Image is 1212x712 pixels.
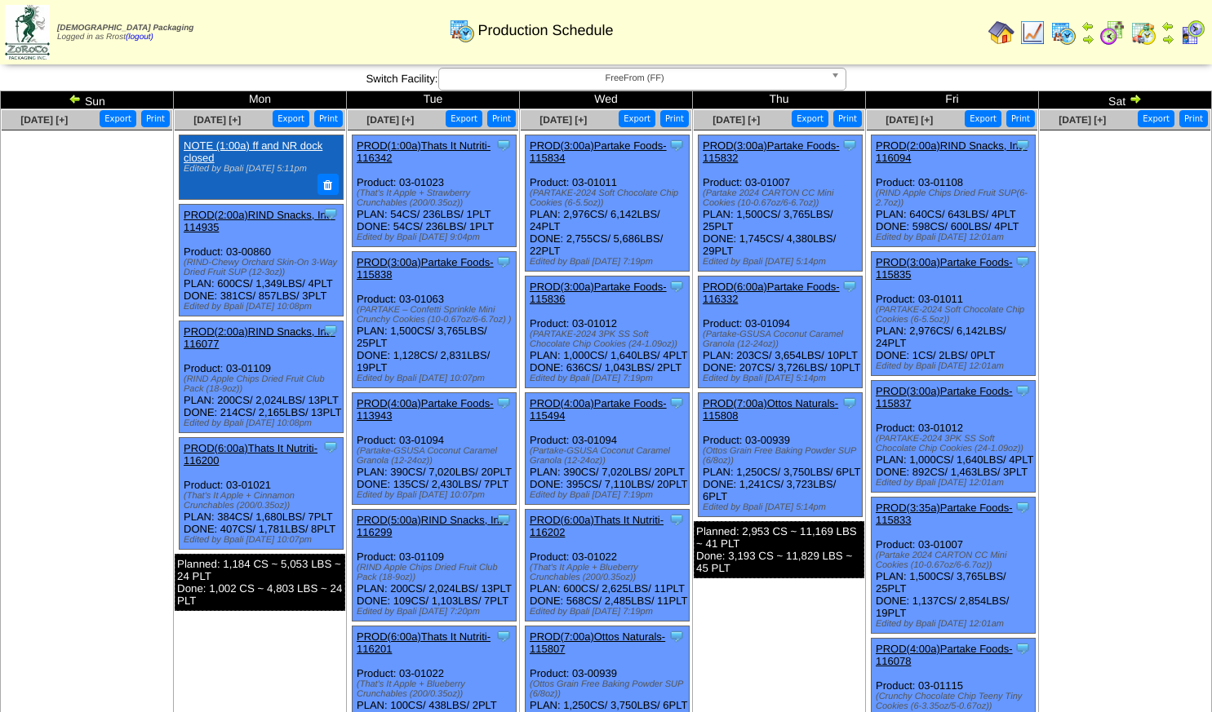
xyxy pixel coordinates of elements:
[184,139,322,164] a: NOTE (1:00a) ff and NR dock closed
[703,397,838,422] a: PROD(7:00a)Ottos Naturals-115808
[668,137,685,153] img: Tooltip
[347,91,520,109] td: Tue
[1014,499,1031,515] img: Tooltip
[1179,110,1208,127] button: Print
[357,446,516,466] div: (Partake-GSUSA Coconut Caramel Granola (12-24oz))
[539,114,587,126] a: [DATE] [+]
[1081,33,1094,46] img: arrowright.gif
[353,510,517,621] div: Product: 03-01109 PLAN: 200CS / 2,024LBS / 13PLT DONE: 109CS / 1,103LBS / 7PLT
[446,110,482,127] button: Export
[876,385,1013,409] a: PROD(3:00a)Partake Foods-115837
[353,135,517,247] div: Product: 03-01023 PLAN: 54CS / 236LBS / 1PLT DONE: 54CS / 236LBS / 1PLT
[1039,91,1212,109] td: Sat
[314,110,343,127] button: Print
[357,630,491,655] a: PROD(6:00a)Thats It Nutriti-116201
[357,139,491,164] a: PROD(1:00a)Thats It Nutriti-116342
[1014,383,1031,399] img: Tooltip
[1179,20,1205,46] img: calendarcustomer.gif
[184,209,335,233] a: PROD(2:00a)RIND Snacks, Inc-114935
[876,232,1035,242] div: Edited by Bpali [DATE] 12:01am
[322,439,339,455] img: Tooltip
[988,20,1014,46] img: home.gif
[357,490,516,500] div: Edited by Bpali [DATE] 10:07pm
[1081,20,1094,33] img: arrowleft.gif
[1014,640,1031,657] img: Tooltip
[699,135,863,272] div: Product: 03-01007 PLAN: 1,500CS / 3,765LBS / 25PLT DONE: 1,745CS / 4,380LBS / 29PLT
[703,329,862,349] div: (Partake-GSUSA Coconut Caramel Granola (12-24oz))
[792,110,828,127] button: Export
[446,69,824,88] span: FreeFrom (FF)
[530,329,689,349] div: (PARTAKE-2024 3PK SS Soft Chocolate Chip Cookies (24-1.09oz))
[876,305,1035,325] div: (PARTAKE-2024 Soft Chocolate Chip Cookies (6-5.5oz))
[487,110,516,127] button: Print
[530,374,689,383] div: Edited by Bpali [DATE] 7:19pm
[876,551,1035,570] div: (Partake 2024 CARTON CC Mini Cookies (10-0.67oz/6-6.7oz))
[357,607,516,617] div: Edited by Bpali [DATE] 7:20pm
[20,114,68,126] a: [DATE] [+]
[1138,110,1174,127] button: Export
[322,322,339,338] img: Tooltip
[526,135,690,272] div: Product: 03-01011 PLAN: 2,976CS / 6,142LBS / 24PLT DONE: 2,755CS / 5,686LBS / 22PLT
[841,137,858,153] img: Tooltip
[841,278,858,294] img: Tooltip
[703,374,862,383] div: Edited by Bpali [DATE] 5:14pm
[703,446,862,466] div: (Ottos Grain Free Baking Powder SUP (6/8oz))
[357,563,516,582] div: (RIND Apple Chips Dried Fruit Club Pack (18-9oz))
[366,114,414,126] a: [DATE] [+]
[184,325,335,350] a: PROD(2:00a)RIND Snacks, Inc-116077
[357,514,508,538] a: PROD(5:00a)RIND Snacks, Inc-116299
[668,628,685,644] img: Tooltip
[184,491,343,511] div: (That's It Apple + Cinnamon Crunchables (200/0.35oz))
[530,679,689,699] div: (Ottos Grain Free Baking Powder SUP (6/8oz))
[965,110,1001,127] button: Export
[872,498,1036,634] div: Product: 03-01007 PLAN: 1,500CS / 3,765LBS / 25PLT DONE: 1,137CS / 2,854LBS / 19PLT
[668,278,685,294] img: Tooltip
[876,502,1013,526] a: PROD(3:35a)Partake Foods-115833
[886,114,933,126] span: [DATE] [+]
[530,446,689,466] div: (Partake-GSUSA Coconut Caramel Granola (12-24oz))
[1014,137,1031,153] img: Tooltip
[1,91,174,109] td: Sun
[357,232,516,242] div: Edited by Bpali [DATE] 9:04pm
[1019,20,1046,46] img: line_graph.gif
[530,257,689,267] div: Edited by Bpali [DATE] 7:19pm
[495,395,512,411] img: Tooltip
[184,535,343,545] div: Edited by Bpali [DATE] 10:07pm
[530,281,667,305] a: PROD(3:00a)Partake Foods-115836
[193,114,241,126] a: [DATE] [+]
[699,276,863,388] div: Product: 03-01094 PLAN: 203CS / 3,654LBS / 10PLT DONE: 207CS / 3,726LBS / 10PLT
[876,188,1035,208] div: (RIND Apple Chips Dried Fruit SUP(6-2.7oz))
[69,92,82,105] img: arrowleft.gif
[1059,114,1106,126] span: [DATE] [+]
[668,511,685,528] img: Tooltip
[876,619,1035,629] div: Edited by Bpali [DATE] 12:01am
[699,393,863,517] div: Product: 03-00939 PLAN: 1,250CS / 3,750LBS / 6PLT DONE: 1,241CS / 3,723LBS / 6PLT
[357,256,494,281] a: PROD(3:00a)Partake Foods-115838
[357,188,516,208] div: (That's It Apple + Strawberry Crunchables (200/0.35oz))
[530,397,667,422] a: PROD(4:00a)Partake Foods-115494
[703,188,862,208] div: (Partake 2024 CARTON CC Mini Cookies (10-0.67oz/6-6.7oz))
[530,139,667,164] a: PROD(3:00a)Partake Foods-115834
[184,164,336,174] div: Edited by Bpali [DATE] 5:11pm
[495,254,512,270] img: Tooltip
[495,137,512,153] img: Tooltip
[866,91,1039,109] td: Fri
[833,110,862,127] button: Print
[273,110,309,127] button: Export
[876,434,1035,453] div: (PARTAKE-2024 3PK SS Soft Chocolate Chip Cookies (24-1.09oz))
[180,437,344,549] div: Product: 03-01021 PLAN: 384CS / 1,680LBS / 7PLT DONE: 407CS / 1,781LBS / 8PLT
[876,643,1013,667] a: PROD(4:00a)Partake Foods-116078
[184,258,343,277] div: (RIND-Chewy Orchard Skin-On 3-Way Dried Fruit SUP (12-3oz))
[1161,33,1174,46] img: arrowright.gif
[141,110,170,127] button: Print
[1050,20,1077,46] img: calendarprod.gif
[180,321,344,432] div: Product: 03-01109 PLAN: 200CS / 2,024LBS / 13PLT DONE: 214CS / 2,165LBS / 13PLT
[357,397,494,422] a: PROD(4:00a)Partake Foods-113943
[876,478,1035,488] div: Edited by Bpali [DATE] 12:01am
[357,679,516,699] div: (That's It Apple + Blueberry Crunchables (200/0.35oz))
[100,110,136,127] button: Export
[495,628,512,644] img: Tooltip
[180,204,344,316] div: Product: 03-00860 PLAN: 600CS / 1,349LBS / 4PLT DONE: 381CS / 857LBS / 3PLT
[449,17,475,43] img: calendarprod.gif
